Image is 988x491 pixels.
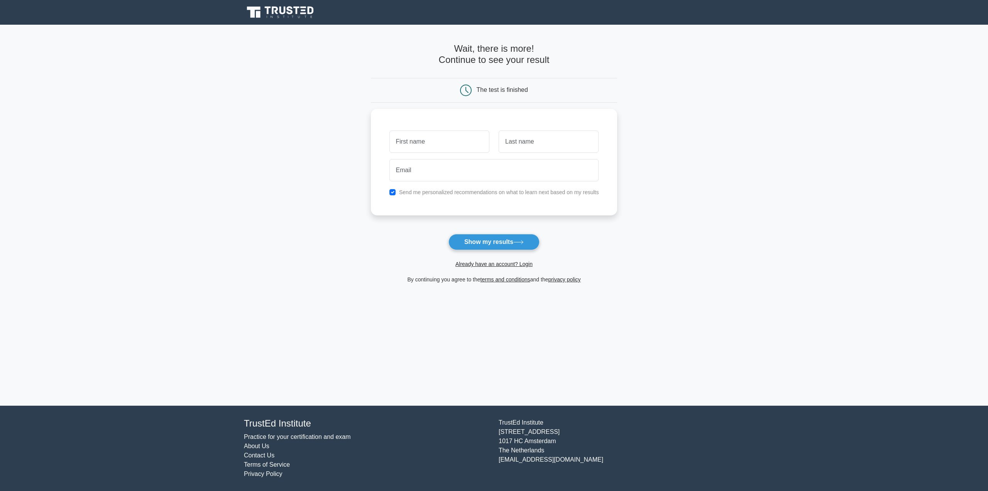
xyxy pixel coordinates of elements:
h4: TrustEd Institute [244,418,489,429]
a: privacy policy [548,276,581,283]
label: Send me personalized recommendations on what to learn next based on my results [399,189,599,195]
a: Privacy Policy [244,471,283,477]
input: Last name [499,130,599,153]
input: Email [389,159,599,181]
a: Contact Us [244,452,274,459]
a: Already have an account? Login [455,261,533,267]
a: Practice for your certification and exam [244,433,351,440]
div: By continuing you agree to the and the [366,275,622,284]
a: Terms of Service [244,461,290,468]
a: terms and conditions [480,276,530,283]
a: About Us [244,443,269,449]
button: Show my results [448,234,540,250]
h4: Wait, there is more! Continue to see your result [371,43,617,66]
input: First name [389,130,489,153]
div: TrustEd Institute [STREET_ADDRESS] 1017 HC Amsterdam The Netherlands [EMAIL_ADDRESS][DOMAIN_NAME] [494,418,749,479]
div: The test is finished [477,86,528,93]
